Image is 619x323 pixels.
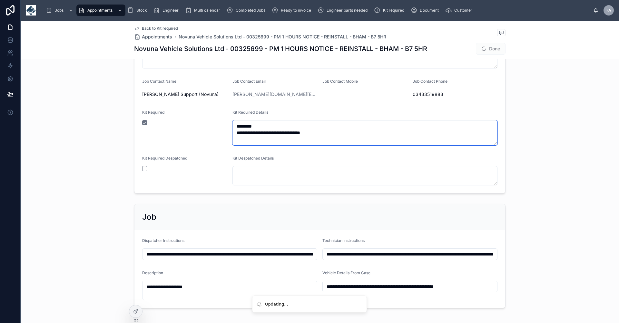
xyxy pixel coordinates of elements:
[44,5,76,16] a: Jobs
[281,8,311,13] span: Ready to invoice
[420,8,439,13] span: Document
[606,8,611,13] span: FA
[142,26,178,31] span: Back to Kit required
[322,270,370,275] span: Vehicle Details From Case
[232,110,268,115] span: Kit Required Details
[443,5,477,16] a: Customer
[142,79,176,84] span: Job Contact Name
[322,238,365,243] span: Technician Instructions
[41,3,593,17] div: scrollable content
[270,5,316,16] a: Ready to invoice
[142,212,156,222] h2: Job
[26,5,36,16] img: App logo
[142,238,184,243] span: Dispatcher Instructions
[134,26,178,31] a: Back to Kit required
[125,5,152,16] a: Stock
[142,34,172,40] span: Appointments
[142,270,163,275] span: Description
[409,5,443,16] a: Document
[454,8,472,13] span: Customer
[134,44,427,53] h1: Novuna Vehicle Solutions Ltd - 00325699 - PM 1 HOURS NOTICE - REINSTALL - BHAM - B7 5HR
[232,91,318,98] a: [PERSON_NAME][DOMAIN_NAME][EMAIL_ADDRESS][DOMAIN_NAME]
[225,5,270,16] a: Completed Jobs
[194,8,220,13] span: Multi calendar
[232,156,274,161] span: Kit Despatched Details
[179,34,386,40] a: Novuna Vehicle Solutions Ltd - 00325699 - PM 1 HOURS NOTICE - REINSTALL - BHAM - B7 5HR
[87,8,113,13] span: Appointments
[265,301,288,307] div: Updating...
[142,110,164,115] span: Kit Required
[413,79,447,84] span: Job Contact Phone
[134,34,172,40] a: Appointments
[322,79,358,84] span: Job Contact Mobile
[232,79,266,84] span: Job Contact Email
[76,5,125,16] a: Appointments
[136,8,147,13] span: Stock
[152,5,183,16] a: Engineer
[316,5,372,16] a: Engineer parts needed
[383,8,404,13] span: Kit required
[55,8,64,13] span: Jobs
[142,156,187,161] span: Kit Required Despatched
[142,91,227,98] span: [PERSON_NAME] Support (Novuna)
[183,5,225,16] a: Multi calendar
[413,91,498,98] span: 03433519883
[372,5,409,16] a: Kit required
[327,8,368,13] span: Engineer parts needed
[162,8,179,13] span: Engineer
[236,8,265,13] span: Completed Jobs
